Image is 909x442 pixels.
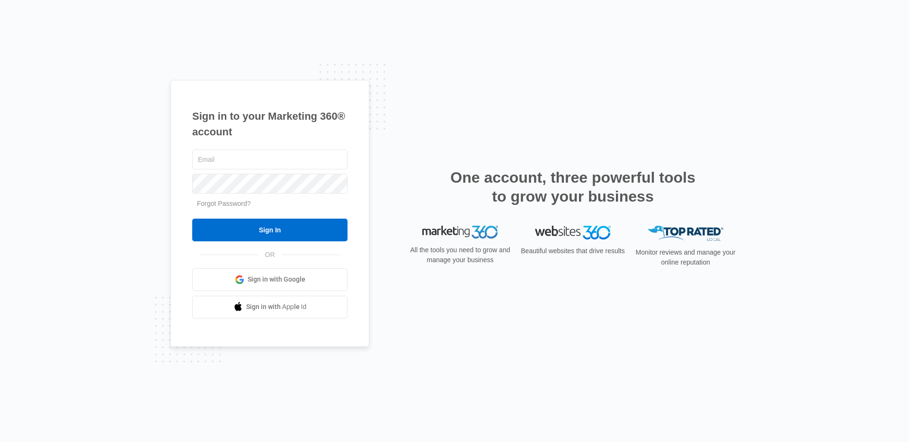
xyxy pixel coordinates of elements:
[520,246,626,256] p: Beautiful websites that drive results
[535,226,611,239] img: Websites 360
[407,245,513,265] p: All the tools you need to grow and manage your business
[192,219,348,241] input: Sign In
[447,168,698,206] h2: One account, three powerful tools to grow your business
[192,108,348,140] h1: Sign in to your Marketing 360® account
[192,296,348,318] a: Sign in with Apple Id
[633,248,739,267] p: Monitor reviews and manage your online reputation
[258,250,282,260] span: OR
[197,200,251,207] a: Forgot Password?
[648,226,723,241] img: Top Rated Local
[246,302,307,312] span: Sign in with Apple Id
[422,226,498,239] img: Marketing 360
[248,274,305,284] span: Sign in with Google
[192,268,348,291] a: Sign in with Google
[192,150,348,169] input: Email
